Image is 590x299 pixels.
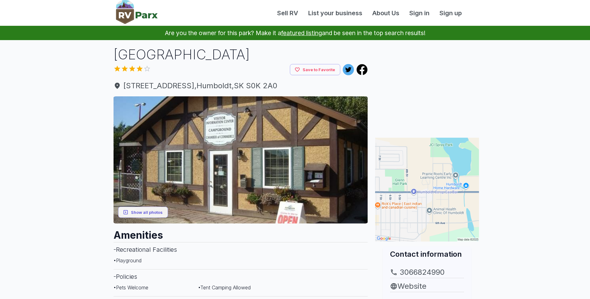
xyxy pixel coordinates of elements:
[290,64,340,76] button: Save to Favorite
[390,249,464,259] h2: Contact information
[114,269,368,284] h3: - Policies
[404,8,434,18] a: Sign in
[114,223,368,242] h2: Amenities
[118,206,168,218] button: Show all photos
[114,257,142,264] span: • Playground
[303,8,367,18] a: List your business
[390,281,464,292] a: Website
[114,242,368,257] h3: - Recreational Facilities
[114,96,368,223] img: AAcXr8qtH4K_BBFqy0m93LHxknJdOTIBOz80wMAN1JHGQKLqvMjP4gKdNFVvq3_Ot6-CNP8p-dB3xwz5OGXaI9XTBfobPEhqr...
[114,284,148,291] span: • Pets Welcome
[198,284,251,291] span: • Tent Camping Allowed
[390,267,464,278] a: 3066824990
[375,45,479,123] iframe: Advertisement
[7,26,583,40] p: Are you the owner for this park? Make it a and be seen in the top search results!
[434,8,467,18] a: Sign up
[114,80,368,91] a: [STREET_ADDRESS],Humboldt,SK S0K 2A0
[272,8,303,18] a: Sell RV
[375,138,479,241] img: Map for Humboldt Campground
[114,45,368,64] h1: [GEOGRAPHIC_DATA]
[281,29,322,37] a: featured listing
[114,80,368,91] span: [STREET_ADDRESS] , Humboldt , SK S0K 2A0
[367,8,404,18] a: About Us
